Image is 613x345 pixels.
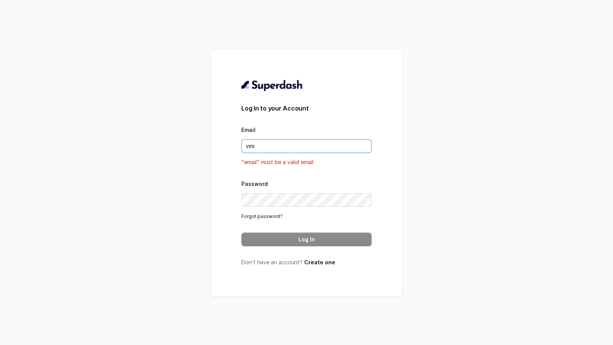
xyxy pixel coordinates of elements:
p: "email" must be a valid email [241,158,372,167]
h3: Log In to your Account [241,104,372,113]
img: light.svg [241,79,303,91]
input: youremail@example.com [241,139,372,153]
a: Forgot password? [241,213,283,219]
p: Don’t have an account? [241,259,372,266]
button: Log In [241,233,372,246]
label: Password [241,181,268,187]
a: Create one [304,259,335,265]
label: Email [241,127,256,133]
